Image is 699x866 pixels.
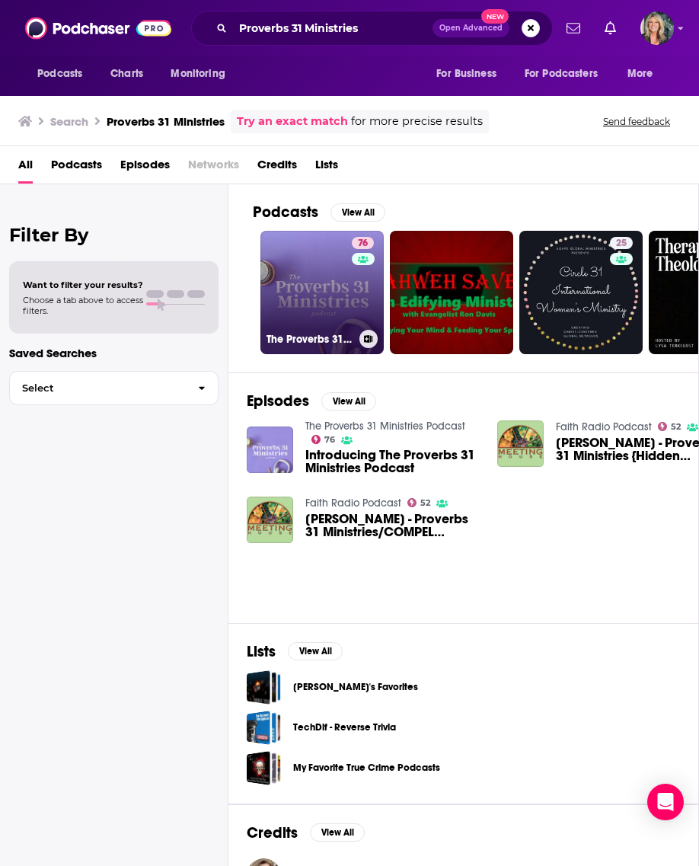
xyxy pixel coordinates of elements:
[120,152,170,184] a: Episodes
[247,823,365,842] a: CreditsView All
[110,63,143,85] span: Charts
[237,113,348,130] a: Try an exact match
[9,346,219,360] p: Saved Searches
[233,16,432,40] input: Search podcasts, credits, & more...
[305,513,479,538] a: Miles, Tracie - Proverbs 31 Ministries/COMPEL Training {Living Unbroken}
[616,236,627,251] span: 25
[10,383,186,393] span: Select
[305,420,465,433] a: The Proverbs 31 Ministries Podcast
[288,642,343,660] button: View All
[321,392,376,411] button: View All
[560,15,586,41] a: Show notifications dropdown
[556,420,652,433] a: Faith Radio Podcast
[358,236,368,251] span: 76
[37,63,82,85] span: Podcasts
[160,59,244,88] button: open menu
[191,11,553,46] div: Search podcasts, credits, & more...
[247,711,281,745] a: TechDif - Reverse Trivia
[23,280,143,290] span: Want to filter your results?
[247,642,343,661] a: ListsView All
[293,719,396,736] a: TechDif - Reverse Trivia
[351,113,483,130] span: for more precise results
[50,114,88,129] h3: Search
[407,498,431,507] a: 52
[247,751,281,785] a: My Favorite True Crime Podcasts
[247,427,293,473] img: Introducing The Proverbs 31 Ministries Podcast
[9,371,219,405] button: Select
[247,823,298,842] h2: Credits
[330,203,385,222] button: View All
[481,9,509,24] span: New
[253,203,385,222] a: PodcastsView All
[515,59,620,88] button: open menu
[247,642,276,661] h2: Lists
[23,295,143,316] span: Choose a tab above to access filters.
[324,436,335,443] span: 76
[267,333,353,346] h3: The Proverbs 31 Ministries Podcast
[305,497,401,510] a: Faith Radio Podcast
[247,497,293,543] img: Miles, Tracie - Proverbs 31 Ministries/COMPEL Training {Living Unbroken}
[247,391,376,411] a: EpisodesView All
[293,759,440,776] a: My Favorite True Crime Podcasts
[188,152,239,184] span: Networks
[25,14,171,43] img: Podchaser - Follow, Share and Rate Podcasts
[525,63,598,85] span: For Podcasters
[310,823,365,842] button: View All
[420,500,430,506] span: 52
[658,422,681,431] a: 52
[497,420,544,467] img: Pope, Wendy - Proverbs 31 Ministries {Hidden Potential}
[315,152,338,184] a: Lists
[598,115,675,128] button: Send feedback
[647,784,684,820] div: Open Intercom Messenger
[311,435,336,444] a: 76
[27,59,102,88] button: open menu
[18,152,33,184] a: All
[436,63,496,85] span: For Business
[627,63,653,85] span: More
[51,152,102,184] a: Podcasts
[253,203,318,222] h2: Podcasts
[305,449,479,475] a: Introducing The Proverbs 31 Ministries Podcast
[247,391,309,411] h2: Episodes
[671,423,681,430] span: 52
[610,237,633,249] a: 25
[107,114,225,129] h3: Proverbs 31 Ministries
[101,59,152,88] a: Charts
[247,670,281,705] a: Emma's Favorites
[432,19,509,37] button: Open AdvancedNew
[9,224,219,246] h2: Filter By
[640,11,674,45] button: Show profile menu
[352,237,374,249] a: 76
[519,231,643,354] a: 25
[617,59,672,88] button: open menu
[305,513,479,538] span: [PERSON_NAME] - Proverbs 31 Ministries/COMPEL Training {Living Unbroken}
[640,11,674,45] span: Logged in as lisa.beech
[171,63,225,85] span: Monitoring
[640,11,674,45] img: User Profile
[257,152,297,184] a: Credits
[598,15,622,41] a: Show notifications dropdown
[260,231,384,354] a: 76The Proverbs 31 Ministries Podcast
[426,59,515,88] button: open menu
[439,24,503,32] span: Open Advanced
[293,679,418,695] a: [PERSON_NAME]'s Favorites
